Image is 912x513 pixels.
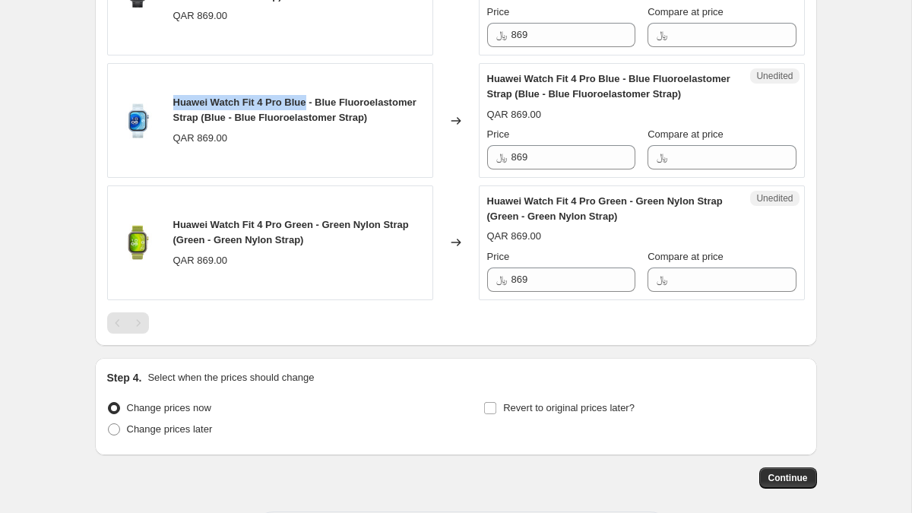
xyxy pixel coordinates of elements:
span: ﷼ [657,274,667,285]
p: Select when the prices should change [147,370,314,385]
span: Huawei Watch Fit 4 Pro Blue - Blue Fluoroelastomer Strap (Blue - Blue Fluoroelastomer Strap) [173,97,416,123]
span: Price [487,128,510,140]
span: ﷼ [657,151,667,163]
span: ﷼ [657,29,667,40]
div: QAR 869.00 [173,8,228,24]
span: Unedited [756,70,793,82]
img: Huawei-Watch-Fit-4-Pro-Green---Green-Nylon-Strap_80x.jpg [116,220,161,265]
span: Huawei Watch Fit 4 Pro Green - Green Nylon Strap (Green - Green Nylon Strap) [487,195,723,222]
div: QAR 869.00 [173,253,228,268]
img: Huawei-Watch-Fit-4-Pro-Blue---Blue-Fluoroelastomer-Strap_80x.jpg [116,98,161,144]
div: QAR 869.00 [487,229,542,244]
span: ﷼ [496,274,507,285]
span: Compare at price [648,128,724,140]
span: Revert to original prices later? [503,402,635,413]
div: QAR 869.00 [173,131,228,146]
span: Unedited [756,192,793,204]
span: Compare at price [648,6,724,17]
span: Price [487,6,510,17]
span: Continue [768,472,808,484]
span: Change prices later [127,423,213,435]
h2: Step 4. [107,370,142,385]
span: ﷼ [496,151,507,163]
nav: Pagination [107,312,149,334]
span: Huawei Watch Fit 4 Pro Blue - Blue Fluoroelastomer Strap (Blue - Blue Fluoroelastomer Strap) [487,73,730,100]
span: Change prices now [127,402,211,413]
button: Continue [759,467,817,489]
span: Price [487,251,510,262]
span: Compare at price [648,251,724,262]
div: QAR 869.00 [487,107,542,122]
span: Huawei Watch Fit 4 Pro Green - Green Nylon Strap (Green - Green Nylon Strap) [173,219,409,245]
span: ﷼ [496,29,507,40]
